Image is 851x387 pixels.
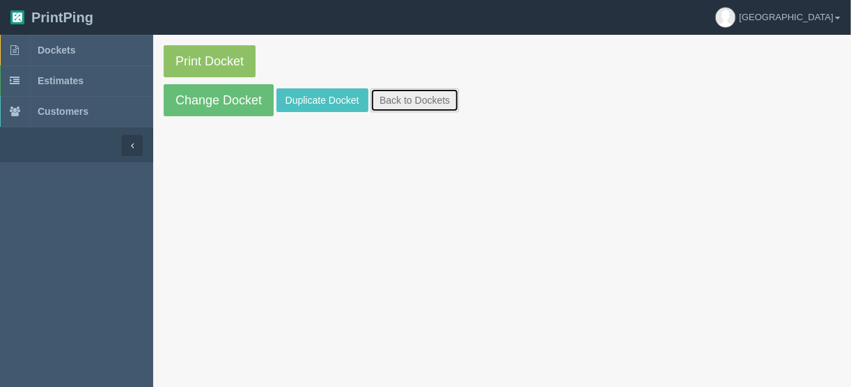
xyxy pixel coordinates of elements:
span: Estimates [38,75,84,86]
img: logo-3e63b451c926e2ac314895c53de4908e5d424f24456219fb08d385ab2e579770.png [10,10,24,24]
a: Back to Dockets [370,88,459,112]
span: Dockets [38,45,75,56]
img: avatar_default-7531ab5dedf162e01f1e0bb0964e6a185e93c5c22dfe317fb01d7f8cd2b1632c.jpg [716,8,735,27]
a: Duplicate Docket [276,88,368,112]
a: Print Docket [164,45,256,77]
a: Change Docket [164,84,274,116]
span: Customers [38,106,88,117]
